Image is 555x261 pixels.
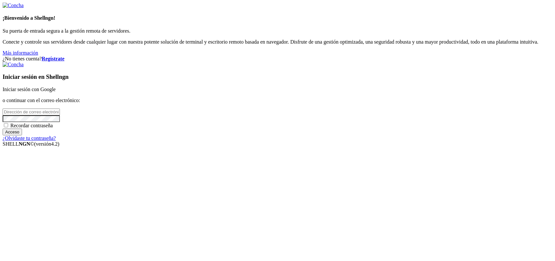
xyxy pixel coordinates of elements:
img: Concha [3,3,24,8]
font: © [30,141,34,147]
a: Más información [3,50,38,56]
input: Acceso [3,129,22,135]
font: Su puerta de entrada segura a la gestión remota de servidores. [3,28,130,34]
input: Dirección de correo electrónico [3,109,60,115]
font: Iniciar sesión en Shellngn [3,73,69,80]
font: ¿No tienes cuenta? [3,56,42,61]
font: 4.2 [51,141,58,147]
a: ¿Olvidaste tu contraseña? [3,135,56,141]
font: NGN [19,141,30,147]
span: 4.2.0 [34,141,60,147]
input: Recordar contraseña [4,123,8,127]
font: ) [58,141,59,147]
font: SHELL [3,141,19,147]
font: o continuar con el correo electrónico: [3,98,80,103]
font: Iniciar sesión con Google [3,87,56,92]
font: ¡Bienvenido a Shellngn! [3,15,55,21]
font: Recordar contraseña [10,123,53,128]
font: (versión [34,141,51,147]
font: Conecte y controle sus servidores desde cualquier lugar con nuestra potente solución de terminal ... [3,39,538,45]
a: Regístrate [42,56,64,61]
img: Concha [3,62,24,68]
